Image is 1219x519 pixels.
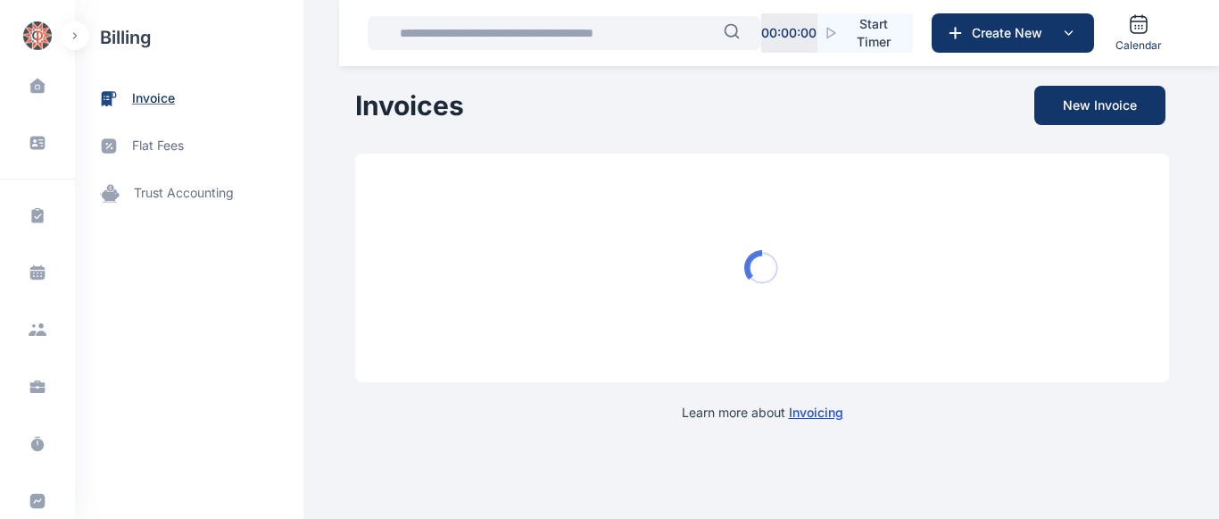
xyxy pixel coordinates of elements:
p: Learn more about [682,404,843,422]
button: New Invoice [1034,86,1165,125]
a: invoice [75,75,303,122]
button: Create New [932,13,1094,53]
span: Calendar [1115,38,1162,53]
span: trust accounting [134,184,234,203]
a: flat fees [75,122,303,170]
span: flat fees [132,137,184,155]
a: Calendar [1108,6,1169,60]
span: invoice [132,89,175,108]
a: trust accounting [75,170,303,217]
button: Start Timer [817,13,913,53]
span: Create New [965,24,1057,42]
a: Invoicing [789,405,843,420]
p: 00 : 00 : 00 [761,24,817,42]
span: Start Timer [849,15,899,51]
h1: Invoices [355,89,464,121]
